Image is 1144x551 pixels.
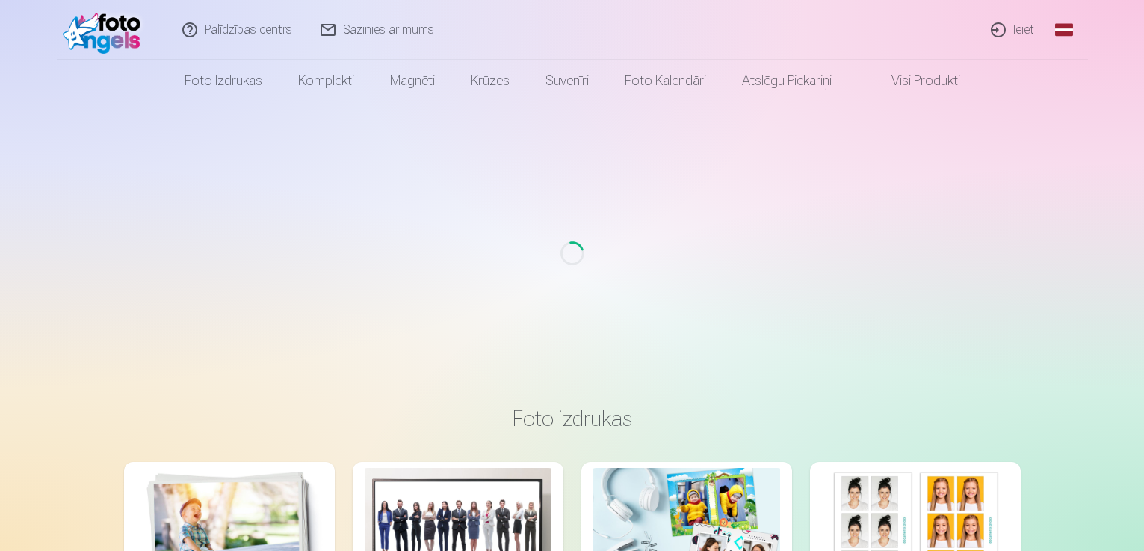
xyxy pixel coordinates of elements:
a: Foto kalendāri [607,60,724,102]
a: Magnēti [372,60,453,102]
a: Krūzes [453,60,528,102]
a: Foto izdrukas [167,60,280,102]
img: /fa1 [63,6,149,54]
a: Visi produkti [850,60,978,102]
a: Atslēgu piekariņi [724,60,850,102]
a: Suvenīri [528,60,607,102]
h3: Foto izdrukas [136,405,1009,432]
a: Komplekti [280,60,372,102]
